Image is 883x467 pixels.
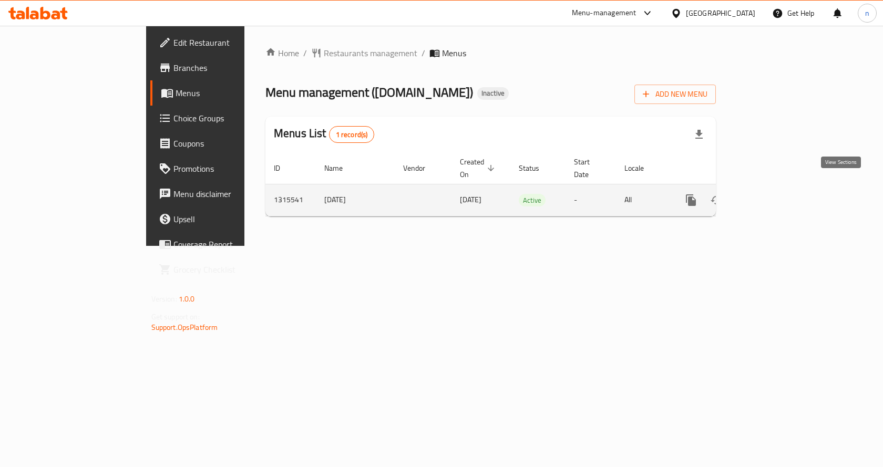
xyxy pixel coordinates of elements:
a: Coverage Report [150,232,294,257]
span: Upsell [173,213,285,225]
a: Menu disclaimer [150,181,294,206]
span: Status [519,162,553,174]
li: / [303,47,307,59]
span: Branches [173,61,285,74]
span: Restaurants management [324,47,417,59]
span: Menu disclaimer [173,188,285,200]
span: Get support on: [151,310,200,324]
span: Locale [624,162,658,174]
span: n [865,7,869,19]
span: Inactive [477,89,509,98]
div: Total records count [329,126,375,143]
span: 1 record(s) [330,130,374,140]
span: Active [519,194,546,206]
span: Start Date [574,155,603,181]
span: Edit Restaurant [173,36,285,49]
a: Menus [150,80,294,106]
span: Menu management ( [DOMAIN_NAME] ) [265,80,473,104]
div: Menu-management [572,7,636,19]
a: Support.OpsPlatform [151,320,218,334]
span: Menus [176,87,285,99]
a: Promotions [150,156,294,181]
a: Branches [150,55,294,80]
span: Coupons [173,137,285,150]
span: Choice Groups [173,112,285,124]
button: Add New Menu [634,85,716,104]
a: Restaurants management [311,47,417,59]
li: / [422,47,425,59]
span: 1.0.0 [179,292,195,306]
td: [DATE] [316,184,395,216]
span: Created On [460,155,498,181]
div: Inactive [477,87,509,100]
span: Grocery Checklist [173,263,285,276]
span: [DATE] [460,193,481,206]
span: Menus [442,47,466,59]
a: Choice Groups [150,106,294,131]
h2: Menus List [274,126,374,143]
td: - [566,184,616,216]
div: [GEOGRAPHIC_DATA] [686,7,755,19]
td: All [616,184,670,216]
button: Change Status [704,188,729,213]
span: Promotions [173,162,285,175]
span: Vendor [403,162,439,174]
div: Export file [686,122,712,147]
th: Actions [670,152,788,184]
a: Coupons [150,131,294,156]
a: Grocery Checklist [150,257,294,282]
span: ID [274,162,294,174]
span: Name [324,162,356,174]
span: Coverage Report [173,238,285,251]
span: Version: [151,292,177,306]
nav: breadcrumb [265,47,716,59]
table: enhanced table [265,152,788,216]
a: Upsell [150,206,294,232]
button: more [679,188,704,213]
span: Add New Menu [643,88,707,101]
a: Edit Restaurant [150,30,294,55]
